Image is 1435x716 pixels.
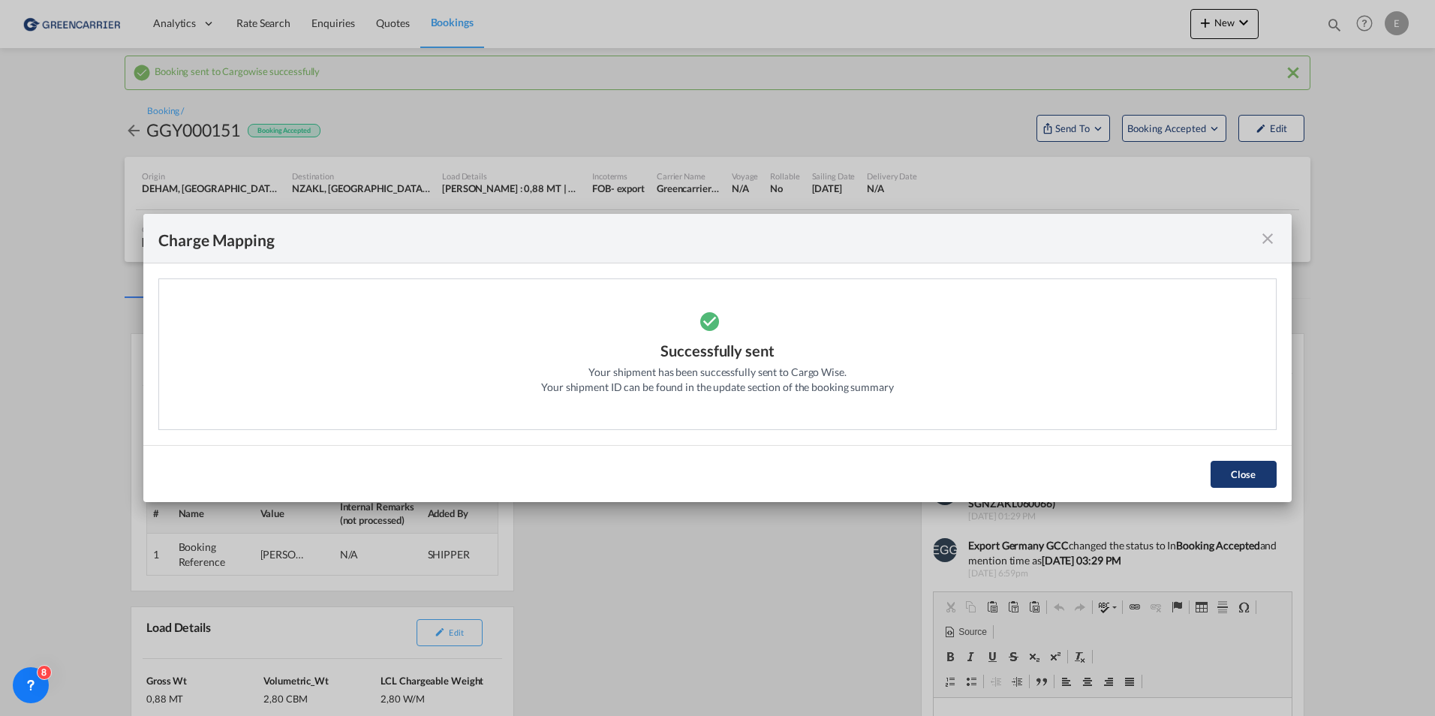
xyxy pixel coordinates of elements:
[541,380,894,395] div: Your shipment ID can be found in the update section of the booking summary
[1211,461,1277,488] button: Close
[15,15,343,31] body: Editor, editor2
[660,340,774,365] div: Successfully sent
[158,229,275,248] div: Charge Mapping
[699,302,736,340] md-icon: icon-checkbox-marked-circle
[588,365,847,380] div: Your shipment has been successfully sent to Cargo Wise.
[1259,230,1277,248] md-icon: icon-close fg-AAA8AD cursor
[143,214,1292,502] md-dialog: Please note ...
